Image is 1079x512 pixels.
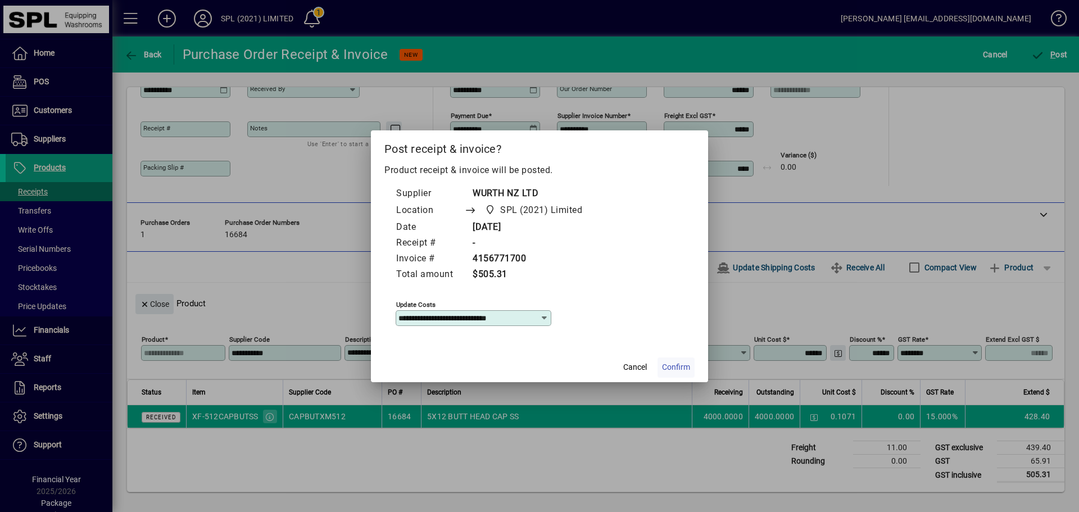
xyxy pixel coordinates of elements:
[662,361,690,373] span: Confirm
[464,220,604,235] td: [DATE]
[464,235,604,251] td: -
[396,186,464,202] td: Supplier
[464,186,604,202] td: WURTH NZ LTD
[384,164,695,177] p: Product receipt & invoice will be posted.
[482,202,587,218] span: SPL (2021) Limited
[396,251,464,267] td: Invoice #
[500,203,582,217] span: SPL (2021) Limited
[617,357,653,378] button: Cancel
[464,267,604,283] td: $505.31
[658,357,695,378] button: Confirm
[464,251,604,267] td: 4156771700
[396,267,464,283] td: Total amount
[371,130,708,163] h2: Post receipt & invoice?
[396,202,464,220] td: Location
[623,361,647,373] span: Cancel
[396,235,464,251] td: Receipt #
[396,300,436,308] mat-label: Update costs
[396,220,464,235] td: Date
